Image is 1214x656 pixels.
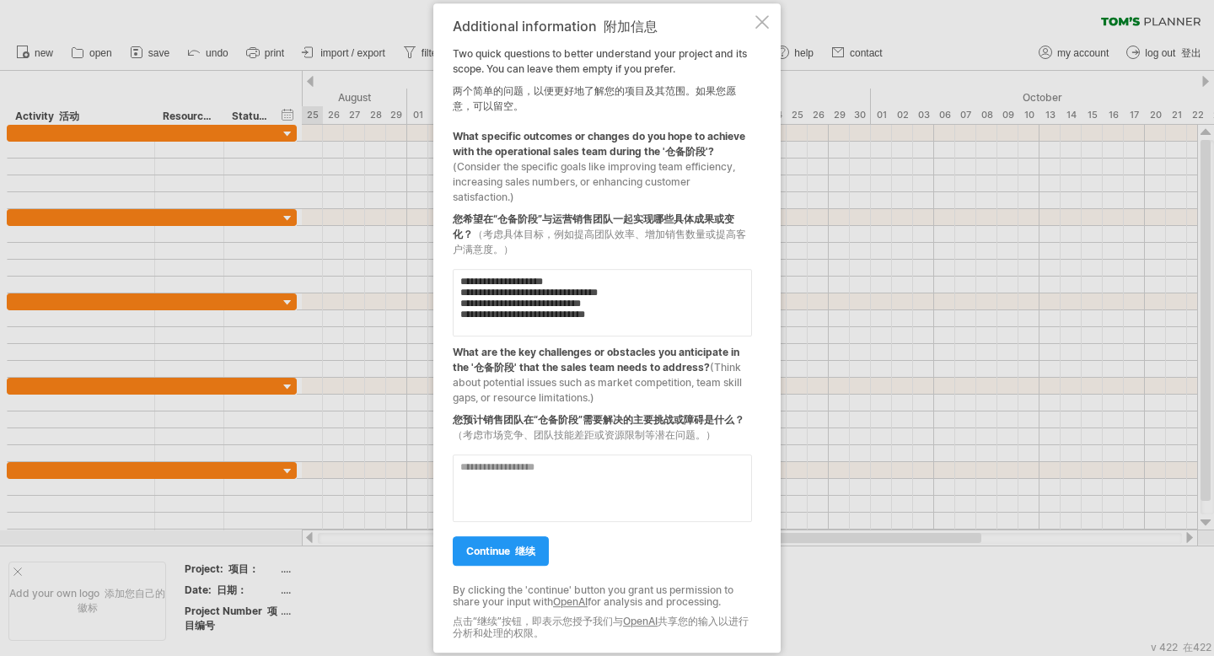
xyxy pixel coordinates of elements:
[453,584,752,647] div: By clicking the 'continue' button you grant us permission to share your input with for analysis a...
[453,536,549,566] a: continue 继续
[553,596,588,609] a: OpenAI
[453,336,752,449] div: What are the key challenges or obstacles you anticipate in the '仓备阶段' that the sales team needs t...
[453,19,752,34] div: Additional information
[453,615,749,639] font: 点击“继续”按钮，即表示您授予我们与 共享您的输入以进行分析和处理的权限。
[453,84,736,112] font: 两个简单的问题，以便更好地了解您的项目及其范围。如果您愿意，可以留空。
[453,121,752,264] div: What specific outcomes or changes do you hope to achieve with the operational sales team during t...
[623,615,658,627] a: OpenAI
[515,545,535,557] font: 继续
[453,160,735,203] span: (Consider the specific goals like improving team efficiency, increasing sales numbers, or enhanci...
[453,361,742,404] span: (Think about potential issues such as market competition, team skill gaps, or resource limitations.)
[453,19,752,637] div: Two quick questions to better understand your project and its scope. You can leave them empty if ...
[453,413,744,441] font: 您预计销售团队在“仓备阶段”需要解决的主要挑战或障碍是什么？
[453,428,716,441] span: （考虑市场竞争、团队技能差距或资源限制等潜在问题。）
[604,18,658,35] font: 附加信息
[466,545,535,557] span: continue
[453,212,746,255] font: 您希望在“仓备阶段”与运营销售团队一起实现哪些具体成果或变化？
[453,228,746,255] span: （考虑具体目标，例如提高团队效率、增加销售数量或提高客户满意度。）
